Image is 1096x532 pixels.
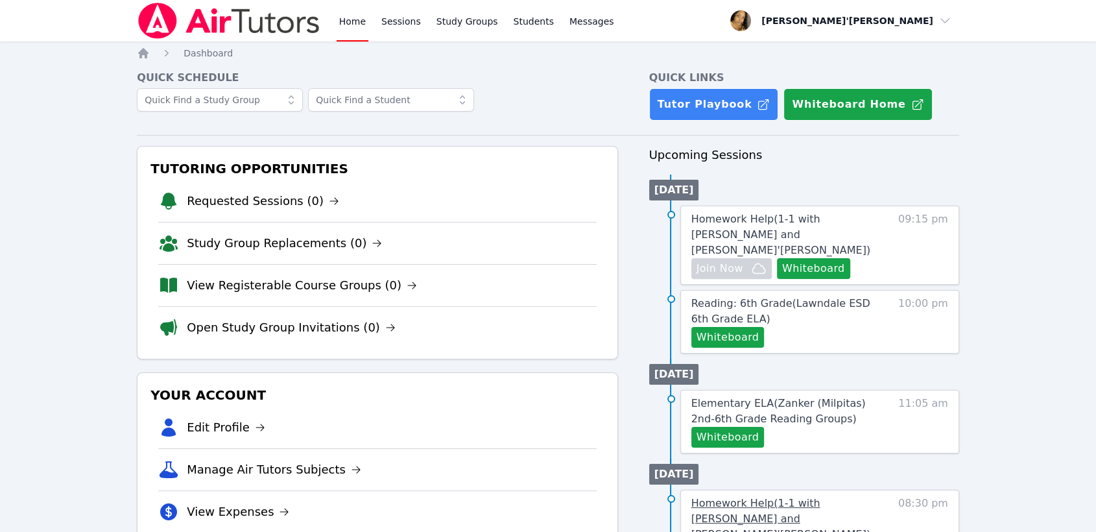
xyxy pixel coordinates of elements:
img: Air Tutors [137,3,320,39]
span: Reading: 6th Grade ( Lawndale ESD 6th Grade ELA ) [691,297,870,325]
a: Study Group Replacements (0) [187,234,382,252]
h3: Your Account [148,383,606,407]
a: Elementary ELA(Zanker (Milpitas) 2nd-6th Grade Reading Groups) [691,396,884,427]
h3: Upcoming Sessions [649,146,959,164]
a: Manage Air Tutors Subjects [187,461,361,479]
span: Dashboard [184,48,233,58]
h3: Tutoring Opportunities [148,157,606,180]
h4: Quick Links [649,70,959,86]
a: Dashboard [184,47,233,60]
button: Whiteboard Home [783,88,932,121]
input: Quick Find a Study Group [137,88,303,112]
h4: Quick Schedule [137,70,617,86]
li: [DATE] [649,464,699,485]
button: Whiteboard [691,427,765,448]
a: Edit Profile [187,418,265,437]
span: 09:15 pm [898,212,948,279]
input: Quick Find a Student [308,88,474,112]
a: View Expenses [187,503,289,521]
a: Requested Sessions (0) [187,192,339,210]
a: Tutor Playbook [649,88,779,121]
a: View Registerable Course Groups (0) [187,276,417,295]
button: Join Now [691,258,772,279]
span: Homework Help ( 1-1 with [PERSON_NAME] and [PERSON_NAME]'[PERSON_NAME] ) [691,213,870,256]
a: Open Study Group Invitations (0) [187,319,396,337]
button: Whiteboard [777,258,850,279]
span: Elementary ELA ( Zanker (Milpitas) 2nd-6th Grade Reading Groups ) [691,397,866,425]
span: Join Now [697,261,743,276]
li: [DATE] [649,180,699,200]
span: 11:05 am [898,396,948,448]
li: [DATE] [649,364,699,385]
a: Reading: 6th Grade(Lawndale ESD 6th Grade ELA) [691,296,884,327]
nav: Breadcrumb [137,47,959,60]
a: Homework Help(1-1 with [PERSON_NAME] and [PERSON_NAME]'[PERSON_NAME]) [691,212,884,258]
span: 10:00 pm [898,296,948,348]
button: Whiteboard [691,327,765,348]
span: Messages [569,15,614,28]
